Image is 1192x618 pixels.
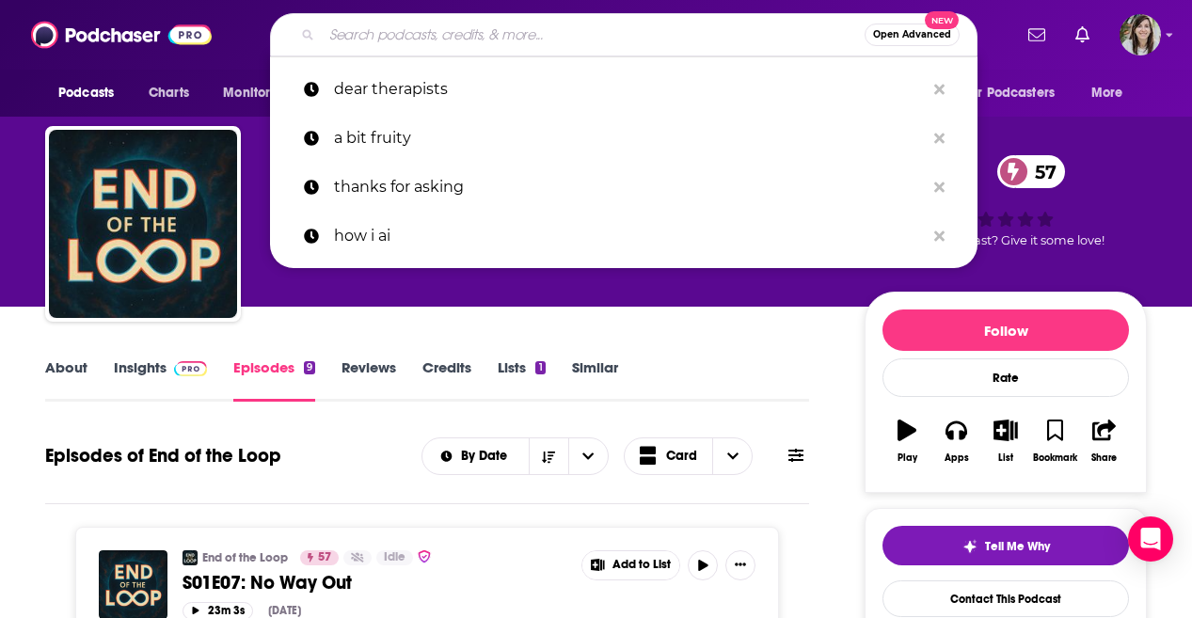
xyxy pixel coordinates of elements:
button: Choose View [624,437,754,475]
button: Show More Button [582,551,680,579]
a: Reviews [342,358,396,402]
a: 57 [997,155,1066,188]
span: Tell Me Why [985,539,1050,554]
a: Similar [572,358,618,402]
a: S01E07: No Way Out [183,571,567,594]
div: Open Intercom Messenger [1128,516,1173,562]
button: Show More Button [725,550,755,580]
a: About [45,358,87,402]
a: Episodes9 [233,358,315,402]
p: dear therapists [334,65,925,114]
button: open menu [952,75,1082,111]
span: S01E07: No Way Out [183,571,352,594]
span: Podcasts [58,80,114,106]
div: Rate [882,358,1129,397]
span: 57 [1016,155,1066,188]
div: Search podcasts, credits, & more... [270,13,977,56]
div: Share [1091,452,1117,464]
p: thanks for asking [334,163,925,212]
div: verified Badge57Good podcast? Give it some love! [865,143,1147,260]
button: open menu [1078,75,1147,111]
span: Card [666,450,697,463]
span: For Podcasters [964,80,1055,106]
button: Bookmark [1030,407,1079,475]
h2: Choose List sort [421,437,609,475]
span: Open Advanced [873,30,951,40]
a: dear therapists [270,65,977,114]
button: open menu [210,75,314,111]
a: 57 [300,550,339,565]
p: how i ai [334,212,925,261]
img: End of the Loop [49,130,237,318]
a: Idle [376,550,413,565]
h1: Episodes of End of the Loop [45,444,281,467]
span: Idle [384,548,405,567]
a: thanks for asking [270,163,977,212]
span: Logged in as devinandrade [1120,14,1161,55]
a: Show notifications dropdown [1068,19,1097,51]
img: User Profile [1120,14,1161,55]
button: open menu [422,450,529,463]
button: Follow [882,309,1129,351]
p: a bit fruity [334,114,925,163]
div: [DATE] [268,604,301,617]
button: open menu [45,75,138,111]
a: Lists1 [498,358,545,402]
a: Show notifications dropdown [1021,19,1053,51]
div: Play [898,452,917,464]
span: Charts [149,80,189,106]
button: List [981,407,1030,475]
a: InsightsPodchaser Pro [114,358,207,402]
button: Share [1080,407,1129,475]
span: 57 [318,548,331,567]
a: End of the Loop [202,550,288,565]
span: Monitoring [223,80,290,106]
button: tell me why sparkleTell Me Why [882,526,1129,565]
span: More [1091,80,1123,106]
button: Open AdvancedNew [865,24,960,46]
button: Show profile menu [1120,14,1161,55]
img: Podchaser - Follow, Share and Rate Podcasts [31,17,212,53]
a: Contact This Podcast [882,580,1129,617]
div: Apps [945,452,969,464]
img: tell me why sparkle [962,539,977,554]
div: List [998,452,1013,464]
a: Charts [136,75,200,111]
span: New [925,11,959,29]
div: 9 [304,361,315,374]
button: Sort Direction [529,438,568,474]
button: open menu [568,438,608,474]
span: Add to List [612,558,671,572]
img: verified Badge [417,548,432,564]
img: Podchaser Pro [174,361,207,376]
div: 1 [535,361,545,374]
span: By Date [461,450,514,463]
input: Search podcasts, credits, & more... [322,20,865,50]
a: how i ai [270,212,977,261]
button: Play [882,407,931,475]
a: a bit fruity [270,114,977,163]
img: End of the Loop [183,550,198,565]
div: Bookmark [1033,452,1077,464]
span: Good podcast? Give it some love! [907,233,1105,247]
a: Credits [422,358,471,402]
button: Apps [931,407,980,475]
